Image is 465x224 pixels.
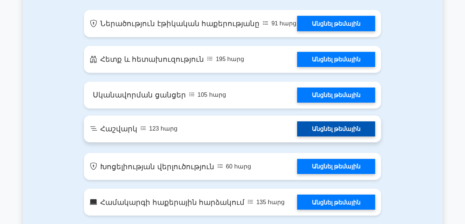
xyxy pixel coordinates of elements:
[297,52,375,67] a: Անցնել թեմային
[297,16,375,31] a: Անցնել թեմային
[297,195,375,210] a: Անցնել թեմային
[297,159,375,174] a: Անցնել թեմային
[297,88,375,103] a: Անցնել թեմային
[297,121,375,136] a: Անցնել թեմային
